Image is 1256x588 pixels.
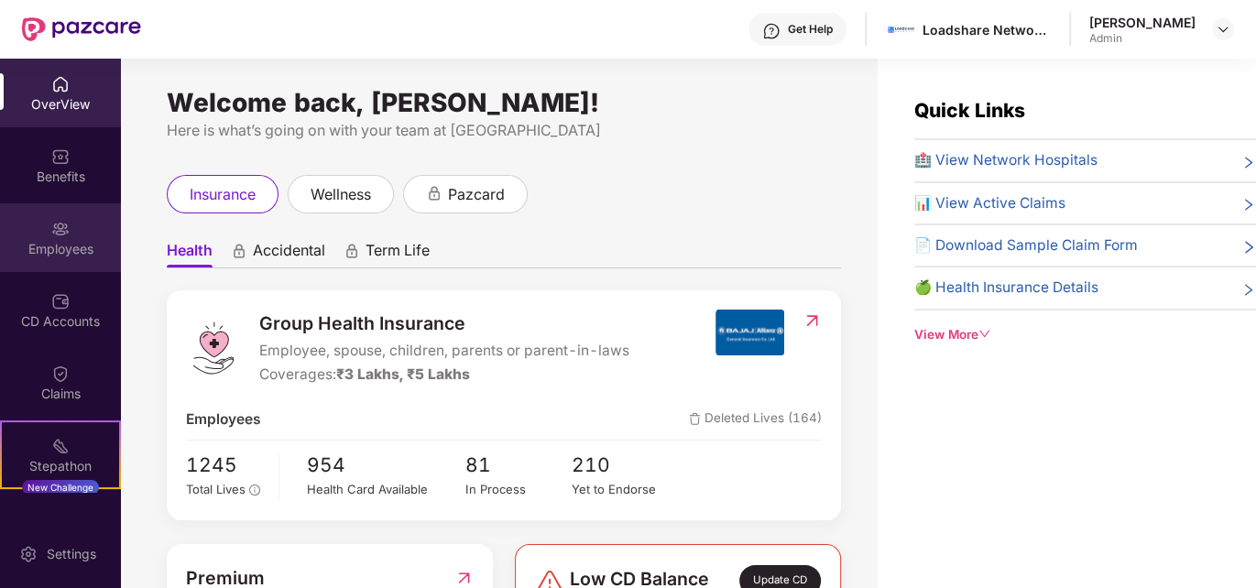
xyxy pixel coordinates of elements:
img: insurerIcon [715,310,784,355]
span: right [1241,153,1256,171]
span: right [1241,280,1256,299]
span: 📄 Download Sample Claim Form [914,234,1138,256]
span: pazcard [448,183,505,206]
div: animation [344,243,360,259]
span: 📊 View Active Claims [914,192,1065,214]
span: Group Health Insurance [259,310,629,338]
img: logo [186,321,241,376]
img: svg+xml;base64,PHN2ZyBpZD0iU2V0dGluZy0yMHgyMCIgeG1sbnM9Imh0dHA6Ly93d3cudzMub3JnLzIwMDAvc3ZnIiB3aW... [19,545,38,563]
span: right [1241,196,1256,214]
span: Total Lives [186,482,246,496]
div: View More [914,325,1256,344]
span: Employee, spouse, children, parents or parent-in-laws [259,340,629,362]
img: svg+xml;base64,PHN2ZyBpZD0iQ2xhaW0iIHhtbG5zPSJodHRwOi8vd3d3LnczLm9yZy8yMDAwL3N2ZyIgd2lkdGg9IjIwIi... [51,365,70,383]
span: 210 [572,450,678,480]
img: svg+xml;base64,PHN2ZyBpZD0iQ0RfQWNjb3VudHMiIGRhdGEtbmFtZT0iQ0QgQWNjb3VudHMiIHhtbG5zPSJodHRwOi8vd3... [51,292,70,310]
img: svg+xml;base64,PHN2ZyBpZD0iRHJvcGRvd24tMzJ4MzIiIHhtbG5zPSJodHRwOi8vd3d3LnczLm9yZy8yMDAwL3N2ZyIgd2... [1216,22,1230,37]
span: Quick Links [914,99,1025,122]
div: [PERSON_NAME] [1089,14,1196,31]
div: In Process [465,480,572,499]
div: Health Card Available [307,480,465,499]
img: svg+xml;base64,PHN2ZyB4bWxucz0iaHR0cDovL3d3dy53My5vcmcvMjAwMC9zdmciIHdpZHRoPSIyMSIgaGVpZ2h0PSIyMC... [51,437,70,455]
span: 🍏 Health Insurance Details [914,277,1098,299]
div: New Challenge [22,480,99,495]
span: insurance [190,183,256,206]
div: Get Help [788,22,833,37]
img: svg+xml;base64,PHN2ZyBpZD0iQmVuZWZpdHMiIHhtbG5zPSJodHRwOi8vd3d3LnczLm9yZy8yMDAwL3N2ZyIgd2lkdGg9Ij... [51,147,70,166]
span: Accidental [253,241,325,267]
div: Here is what’s going on with your team at [GEOGRAPHIC_DATA] [167,119,841,142]
img: svg+xml;base64,PHN2ZyBpZD0iSGVscC0zMngzMiIgeG1sbnM9Imh0dHA6Ly93d3cudzMub3JnLzIwMDAvc3ZnIiB3aWR0aD... [762,22,781,40]
div: animation [231,243,247,259]
div: Yet to Endorse [572,480,678,499]
img: New Pazcare Logo [22,17,141,41]
span: 81 [465,450,572,480]
img: svg+xml;base64,PHN2ZyBpZD0iSG9tZSIgeG1sbnM9Imh0dHA6Ly93d3cudzMub3JnLzIwMDAvc3ZnIiB3aWR0aD0iMjAiIG... [51,75,70,93]
div: Admin [1089,31,1196,46]
div: animation [426,185,442,201]
span: 1245 [186,450,266,480]
div: Welcome back, [PERSON_NAME]! [167,95,841,110]
span: down [978,328,991,341]
span: 954 [307,450,465,480]
span: wellness [311,183,371,206]
img: deleteIcon [689,413,701,425]
span: Health [167,241,213,267]
span: 🏥 View Network Hospitals [914,149,1098,171]
span: Term Life [366,241,430,267]
span: Deleted Lives (164) [689,408,822,430]
span: info-circle [249,485,260,495]
img: 1629197545249.jpeg [888,16,914,43]
span: ₹3 Lakhs, ₹5 Lakhs [336,365,470,383]
img: svg+xml;base64,PHN2ZyBpZD0iRW1wbG95ZWVzIiB4bWxucz0iaHR0cDovL3d3dy53My5vcmcvMjAwMC9zdmciIHdpZHRoPS... [51,220,70,238]
img: RedirectIcon [803,311,822,330]
div: Coverages: [259,364,629,386]
span: right [1241,238,1256,256]
div: Loadshare Networks Pvt Ltd [923,21,1051,38]
div: Settings [41,545,102,563]
div: Stepathon [2,457,119,475]
span: Employees [186,408,261,430]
